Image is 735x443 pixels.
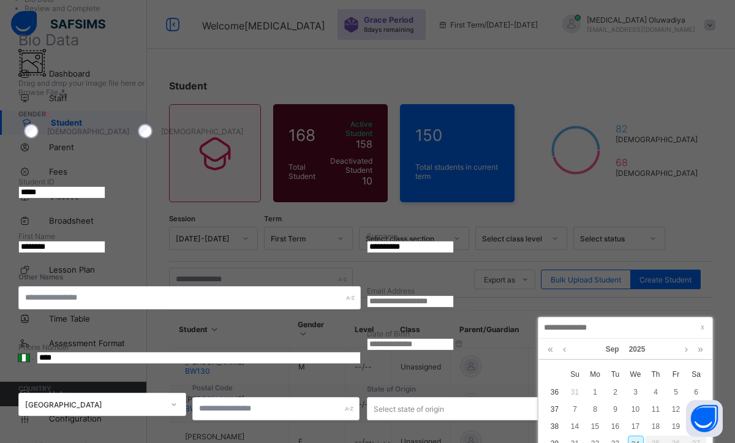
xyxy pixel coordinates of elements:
[18,88,58,97] span: Browse File
[369,233,396,241] span: ₦ 3,000
[641,254,671,262] span: ₦ 10,000
[666,418,686,435] td: September 19, 2025
[61,222,368,231] div: Maintenance
[322,77,418,89] span: Beckwin International
[499,232,549,243] td: 1
[648,418,664,434] div: 18
[369,192,499,201] th: unit price
[61,233,368,241] div: Stationery
[367,385,416,393] span: State of Origin
[608,401,624,417] div: 9
[625,384,646,401] td: September 3, 2025
[161,127,243,136] label: [DEMOGRAPHIC_DATA]
[646,401,666,418] td: September 11, 2025
[625,418,646,435] td: September 17, 2025
[499,192,549,201] th: qty
[369,212,396,221] span: ₦ 3,000
[682,339,691,360] a: Next month (PageDown)
[666,384,686,401] td: September 5, 2025
[587,384,603,400] div: 1
[567,384,583,400] div: 31
[545,384,565,401] td: 36
[439,316,480,325] span: ₦ 20,000.00
[499,211,549,222] td: 1
[646,369,666,380] span: Th
[29,156,704,164] span: Nursery .
[61,243,368,252] div: P.T.A
[499,201,549,211] td: 1
[688,384,704,400] div: 6
[605,401,625,418] td: September 9, 2025
[24,4,100,13] span: Review and Complete
[645,212,671,221] span: ₦ 3,000
[645,222,671,231] span: ₦ 3,000
[648,384,664,400] div: 4
[23,286,52,294] span: Discount
[439,369,460,377] span: [DATE]
[646,365,666,384] th: Thu
[695,339,706,360] a: Next year (Control + right)
[18,343,69,352] label: Phone Number
[565,401,585,418] td: September 7, 2025
[545,418,565,435] td: 38
[646,384,666,401] td: September 4, 2025
[645,233,671,241] span: ₦ 3,000
[61,202,368,210] div: Tuition
[369,202,400,210] span: ₦ 15,000
[686,369,706,380] span: Sa
[192,384,233,392] label: Postal Code
[47,127,129,136] label: [DEMOGRAPHIC_DATA]
[23,369,70,377] span: Payment Date
[545,339,556,360] a: Last year (Control + left)
[499,253,549,263] td: 1
[367,329,410,338] label: Date of Birth
[23,331,67,340] span: Amount Paid
[23,316,103,325] span: Previously Paid Amount
[23,347,87,355] span: Amount Remaining
[374,397,444,420] div: Select state of origin
[605,369,625,380] span: Tu
[646,418,666,435] td: September 18, 2025
[439,399,608,408] span: [MEDICAL_DATA][PERSON_NAME] [PERSON_NAME]
[61,254,368,262] div: Speech and prize giving
[23,399,95,408] span: Payment Recorded By
[18,232,55,241] label: First Name
[18,385,51,393] span: COUNTRY
[439,347,461,355] span: ₦ 0.00
[587,401,603,417] div: 8
[686,365,706,384] th: Sat
[585,418,605,435] td: September 15, 2025
[18,78,145,88] span: Drag and drop your image file here or
[565,365,585,384] th: Sun
[367,232,398,241] label: Surname
[605,365,625,384] th: Tue
[18,49,717,97] div: Drag and drop your image file here orBrowse File
[666,365,686,384] th: Fri
[686,400,723,437] button: Open asap
[18,110,361,118] span: Gender
[648,401,664,417] div: 11
[549,192,672,201] th: amount
[29,141,704,150] span: [PERSON_NAME]
[565,384,585,401] td: August 31, 2025
[369,243,396,252] span: ₦ 1,000
[668,418,684,434] div: 19
[347,19,386,34] img: receipt.26f346b57495a98c98ef9b0bc63aa4d8.svg
[666,401,686,418] td: September 12, 2025
[639,115,697,123] span: Download receipt
[668,401,684,417] div: 12
[545,401,565,418] td: 37
[18,31,79,49] span: Bio Data
[23,384,80,393] span: Payment Method
[23,301,83,309] span: TOTAL EXPECTED
[439,286,461,294] span: ₦ 0.00
[605,384,625,401] td: September 2, 2025
[439,301,480,309] span: ₦ 35,000.00
[560,339,569,360] a: Previous month (PageUp)
[567,418,583,434] div: 14
[565,418,585,435] td: September 14, 2025
[645,243,671,252] span: ₦ 1,000
[61,192,369,201] th: item
[628,401,644,417] div: 10
[585,365,605,384] th: Mon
